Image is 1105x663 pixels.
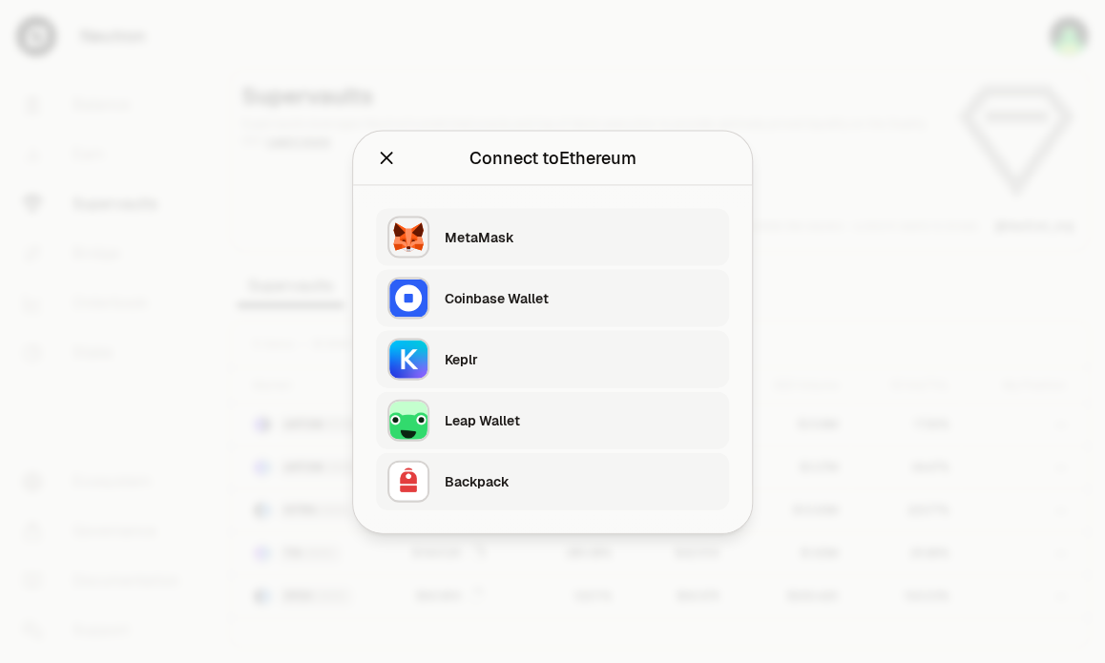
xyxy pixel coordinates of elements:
[389,462,427,500] img: Backpack
[445,349,718,368] div: Keplr
[389,218,427,256] img: MetaMask
[445,471,718,490] div: Backpack
[376,391,729,448] button: Leap WalletLeap Wallet
[389,401,427,439] img: Leap Wallet
[376,452,729,509] button: BackpackBackpack
[445,410,718,429] div: Leap Wallet
[376,144,397,171] button: Close
[376,330,729,387] button: KeplrKeplr
[469,144,636,171] div: Connect to Ethereum
[376,208,729,265] button: MetaMaskMetaMask
[389,340,427,378] img: Keplr
[445,227,718,246] div: MetaMask
[376,269,729,326] button: Coinbase WalletCoinbase Wallet
[389,279,427,317] img: Coinbase Wallet
[445,288,718,307] div: Coinbase Wallet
